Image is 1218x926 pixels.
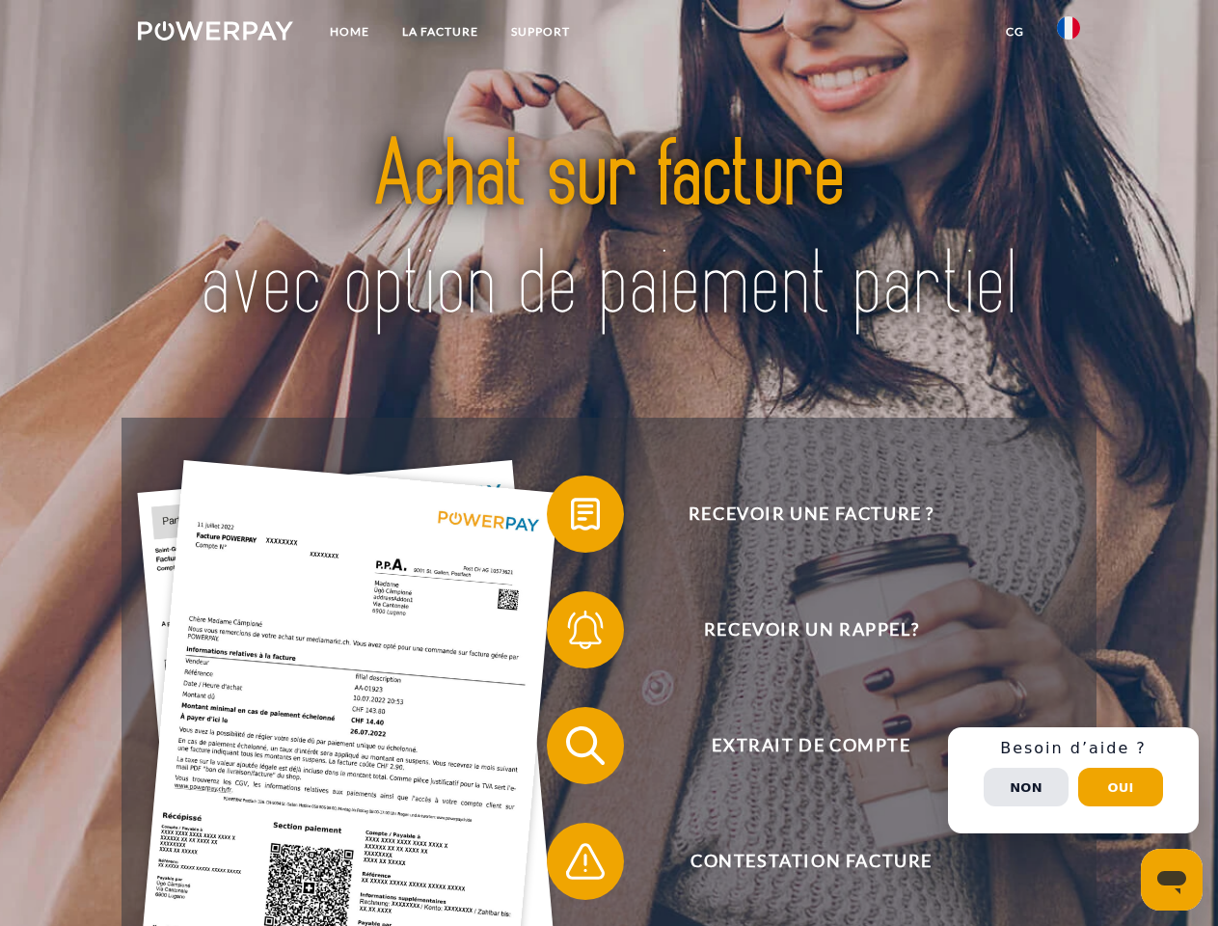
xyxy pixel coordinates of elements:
a: CG [989,14,1041,49]
button: Oui [1078,768,1163,806]
div: Schnellhilfe [948,727,1199,833]
span: Extrait de compte [575,707,1047,784]
img: qb_search.svg [561,722,609,770]
img: qb_bell.svg [561,606,609,654]
h3: Besoin d’aide ? [960,739,1187,758]
button: Recevoir une facture ? [547,476,1048,553]
img: qb_bill.svg [561,490,609,538]
img: title-powerpay_fr.svg [184,93,1034,369]
button: Recevoir un rappel? [547,591,1048,668]
button: Non [984,768,1069,806]
button: Contestation Facture [547,823,1048,900]
span: Contestation Facture [575,823,1047,900]
img: fr [1057,16,1080,40]
img: logo-powerpay-white.svg [138,21,293,41]
span: Recevoir une facture ? [575,476,1047,553]
button: Extrait de compte [547,707,1048,784]
a: Support [495,14,586,49]
iframe: Bouton de lancement de la fenêtre de messagerie [1141,849,1203,911]
a: Home [313,14,386,49]
img: qb_warning.svg [561,837,609,885]
span: Recevoir un rappel? [575,591,1047,668]
a: LA FACTURE [386,14,495,49]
